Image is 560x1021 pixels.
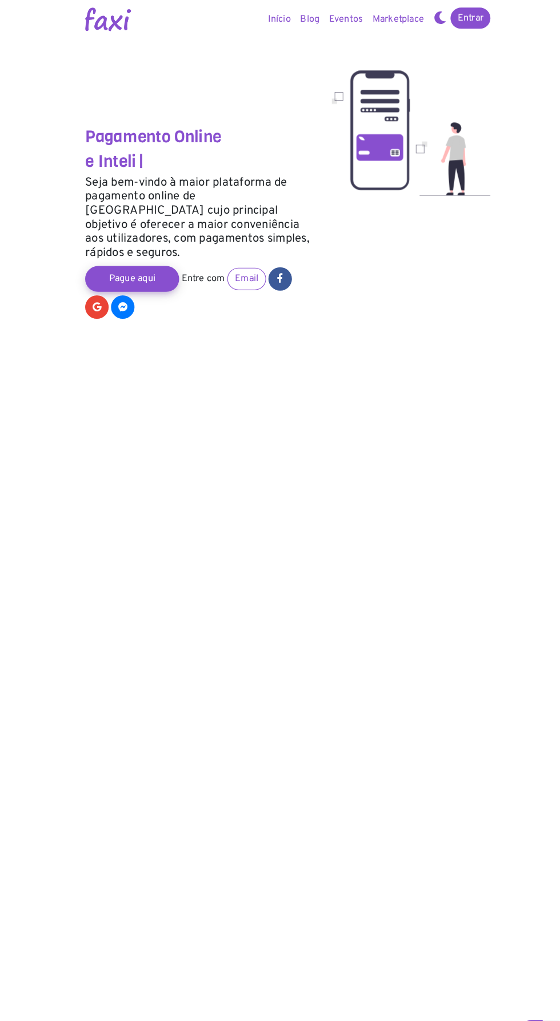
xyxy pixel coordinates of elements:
[438,7,477,28] a: Entrar
[83,146,133,167] span: e Inteli
[83,7,127,30] img: Logotipo Faxi Online
[315,7,358,30] a: Eventos
[177,266,219,277] span: Entre com
[256,7,287,30] a: Início
[528,992,553,1014] a: en
[221,261,259,282] a: Email
[358,7,417,30] a: Marketplace
[83,259,174,284] a: Pague aqui
[83,171,306,253] h5: Seja bem-vindo à maior plataforma de pagamento online de [GEOGRAPHIC_DATA] cujo principal objetiv...
[83,123,306,143] h3: Pagamento Online
[287,7,315,30] a: Blog
[506,992,529,1014] a: pt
